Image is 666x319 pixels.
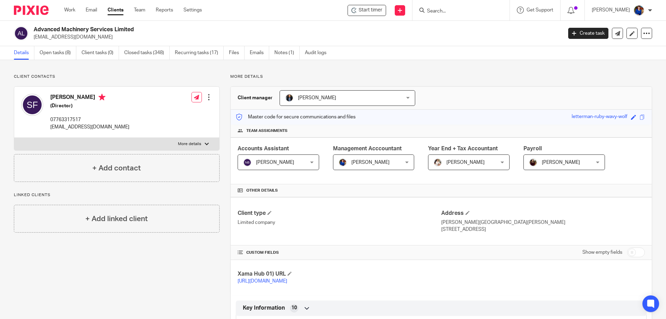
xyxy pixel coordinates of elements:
p: Master code for secure communications and files [236,114,356,120]
span: [PERSON_NAME] [298,95,336,100]
a: Client tasks (0) [82,46,119,60]
p: Linked clients [14,192,220,198]
span: Start timer [359,7,382,14]
span: Payroll [523,146,542,151]
span: Management Acccountant [333,146,402,151]
a: Clients [108,7,123,14]
span: Accounts Assistant [238,146,289,151]
img: MaxAcc_Sep21_ElliDeanPhoto_030.jpg [529,158,537,167]
img: svg%3E [21,94,43,116]
a: Emails [250,46,269,60]
h4: Client type [238,210,441,217]
p: More details [230,74,652,79]
h4: Address [441,210,645,217]
p: More details [178,141,201,147]
p: [PERSON_NAME] [592,7,630,14]
span: Other details [246,188,278,193]
img: martin-hickman.jpg [285,94,293,102]
h5: (Director) [50,102,129,109]
img: Kayleigh%20Henson.jpeg [434,158,442,167]
p: Client contacts [14,74,220,79]
p: [EMAIL_ADDRESS][DOMAIN_NAME] [50,124,129,131]
a: Recurring tasks (17) [175,46,224,60]
h4: CUSTOM FIELDS [238,250,441,255]
p: [EMAIL_ADDRESS][DOMAIN_NAME] [34,34,558,41]
p: 07763317517 [50,116,129,123]
img: svg%3E [14,26,28,41]
h4: + Add linked client [85,213,148,224]
a: Closed tasks (348) [124,46,170,60]
a: Work [64,7,75,14]
h4: Xama Hub 01) URL [238,270,441,278]
img: Nicole.jpeg [633,5,644,16]
a: Email [86,7,97,14]
p: Limited company [238,219,441,226]
span: [PERSON_NAME] [446,160,485,165]
span: [PERSON_NAME] [542,160,580,165]
div: Advanced Machinery Services Limited [348,5,386,16]
span: Key Information [243,304,285,312]
img: Pixie [14,6,49,15]
input: Search [426,8,489,15]
h3: Client manager [238,94,273,101]
span: Year End + Tax Accountant [428,146,498,151]
a: Files [229,46,245,60]
p: [STREET_ADDRESS] [441,226,645,233]
span: [PERSON_NAME] [351,160,390,165]
span: Get Support [527,8,553,12]
a: Details [14,46,34,60]
a: [URL][DOMAIN_NAME] [238,279,287,284]
div: letterman-ruby-wavy-wolf [572,113,627,121]
img: Nicole.jpeg [339,158,347,167]
span: [PERSON_NAME] [256,160,294,165]
span: Team assignments [246,128,288,134]
a: Settings [183,7,202,14]
a: Audit logs [305,46,332,60]
span: 10 [291,304,297,311]
a: Open tasks (8) [40,46,76,60]
i: Primary [99,94,105,101]
h2: Advanced Machinery Services Limited [34,26,453,33]
h4: [PERSON_NAME] [50,94,129,102]
h4: + Add contact [92,163,141,174]
img: svg%3E [243,158,251,167]
label: Show empty fields [582,249,622,256]
a: Notes (1) [274,46,300,60]
p: [PERSON_NAME][GEOGRAPHIC_DATA][PERSON_NAME] [441,219,645,226]
a: Reports [156,7,173,14]
a: Team [134,7,145,14]
a: Create task [568,28,608,39]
